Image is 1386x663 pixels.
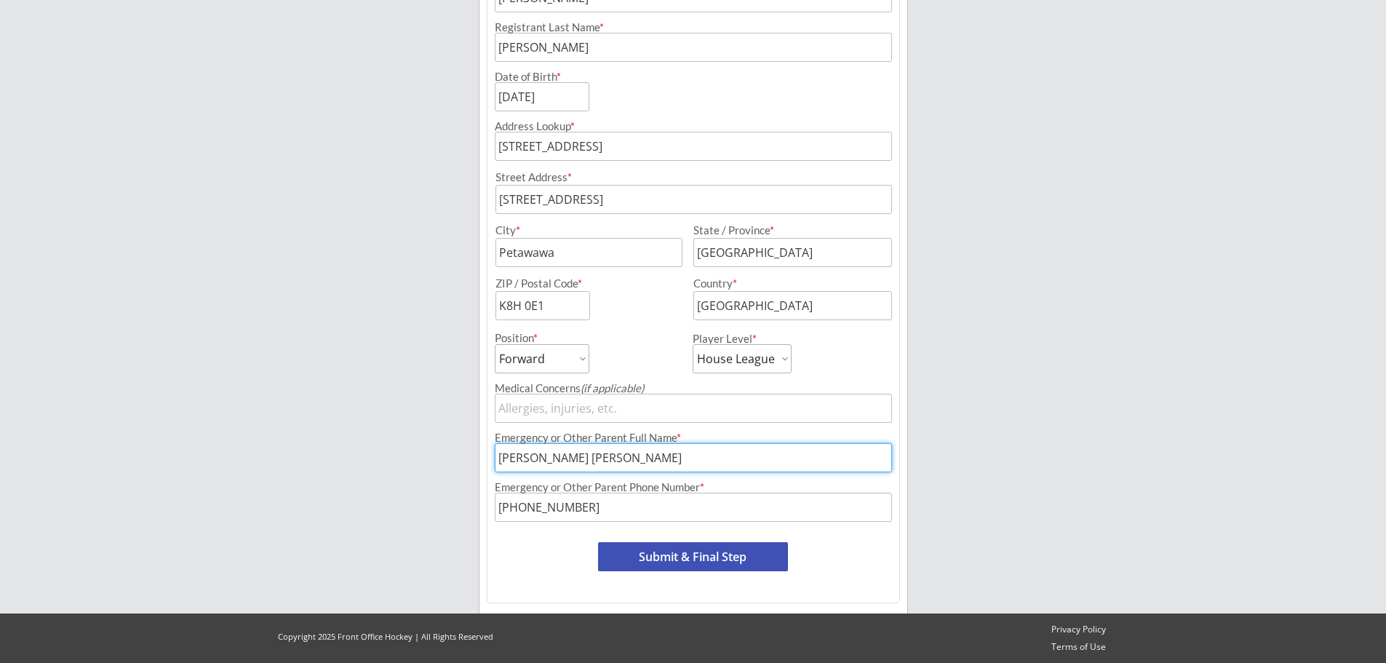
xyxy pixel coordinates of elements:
[495,71,570,82] div: Date of Birth
[1045,624,1112,636] a: Privacy Policy
[495,225,680,236] div: City
[264,631,507,642] div: Copyright 2025 Front Office Hockey | All Rights Reserved
[495,22,892,33] div: Registrant Last Name
[495,172,892,183] div: Street Address
[693,278,875,289] div: Country
[495,482,892,493] div: Emergency or Other Parent Phone Number
[693,225,875,236] div: State / Province
[495,383,892,394] div: Medical Concerns
[693,333,792,344] div: Player Level
[495,278,680,289] div: ZIP / Postal Code
[581,381,644,394] em: (if applicable)
[495,121,892,132] div: Address Lookup
[495,432,892,443] div: Emergency or Other Parent Full Name
[495,333,570,344] div: Position
[1045,641,1112,654] a: Terms of Use
[495,132,892,161] input: Street, City, Province/State
[495,394,892,423] input: Allergies, injuries, etc.
[598,542,788,571] button: Submit & Final Step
